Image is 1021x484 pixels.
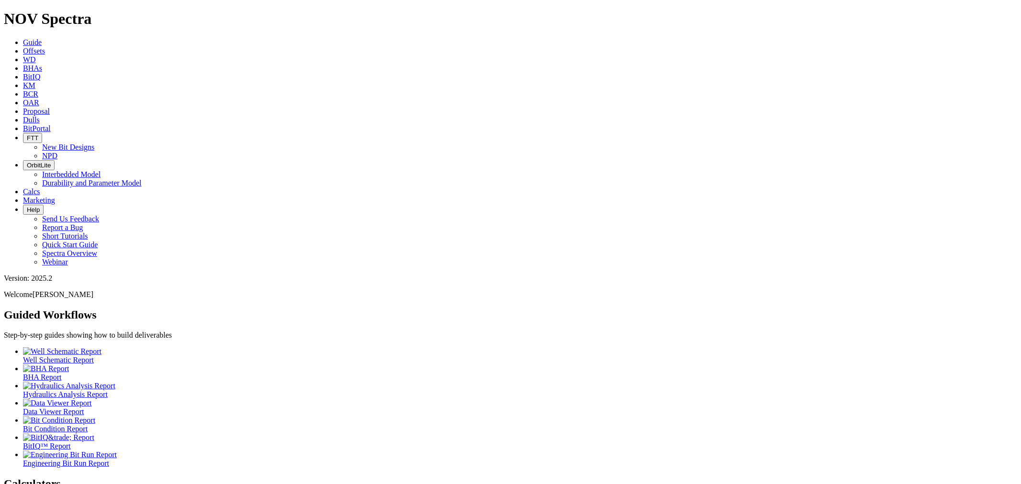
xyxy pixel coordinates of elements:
[23,459,109,467] span: Engineering Bit Run Report
[42,249,97,257] a: Spectra Overview
[23,90,38,98] a: BCR
[23,160,55,170] button: OrbitLite
[23,205,44,215] button: Help
[23,416,95,425] img: Bit Condition Report
[4,274,1017,283] div: Version: 2025.2
[42,152,57,160] a: NPD
[4,331,1017,340] p: Step-by-step guides showing how to build deliverables
[23,55,36,64] a: WD
[23,364,69,373] img: BHA Report
[23,382,1017,398] a: Hydraulics Analysis Report Hydraulics Analysis Report
[23,73,40,81] a: BitIQ
[23,47,45,55] a: Offsets
[23,425,88,433] span: Bit Condition Report
[42,170,101,178] a: Interbedded Model
[23,451,1017,467] a: Engineering Bit Run Report Engineering Bit Run Report
[23,416,1017,433] a: Bit Condition Report Bit Condition Report
[23,64,42,72] a: BHAs
[23,451,117,459] img: Engineering Bit Run Report
[23,399,1017,416] a: Data Viewer Report Data Viewer Report
[23,433,1017,450] a: BitIQ&trade; Report BitIQ™ Report
[23,107,50,115] a: Proposal
[42,232,88,240] a: Short Tutorials
[4,10,1017,28] h1: NOV Spectra
[4,308,1017,321] h2: Guided Workflows
[27,206,40,213] span: Help
[23,356,94,364] span: Well Schematic Report
[4,290,1017,299] p: Welcome
[23,407,84,416] span: Data Viewer Report
[23,196,55,204] a: Marketing
[23,433,94,442] img: BitIQ&trade; Report
[42,241,98,249] a: Quick Start Guide
[23,382,115,390] img: Hydraulics Analysis Report
[23,347,101,356] img: Well Schematic Report
[27,162,51,169] span: OrbitLite
[23,38,42,46] a: Guide
[42,143,94,151] a: New Bit Designs
[23,99,39,107] a: OAR
[27,134,38,142] span: FTT
[23,364,1017,381] a: BHA Report BHA Report
[23,116,40,124] a: Dulls
[23,399,92,407] img: Data Viewer Report
[42,215,99,223] a: Send Us Feedback
[23,373,61,381] span: BHA Report
[23,133,42,143] button: FTT
[23,442,71,450] span: BitIQ™ Report
[23,81,35,89] a: KM
[23,347,1017,364] a: Well Schematic Report Well Schematic Report
[23,124,51,132] a: BitPortal
[33,290,93,298] span: [PERSON_NAME]
[23,390,108,398] span: Hydraulics Analysis Report
[23,187,40,196] a: Calcs
[42,258,68,266] a: Webinar
[42,223,83,231] a: Report a Bug
[42,179,142,187] a: Durability and Parameter Model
